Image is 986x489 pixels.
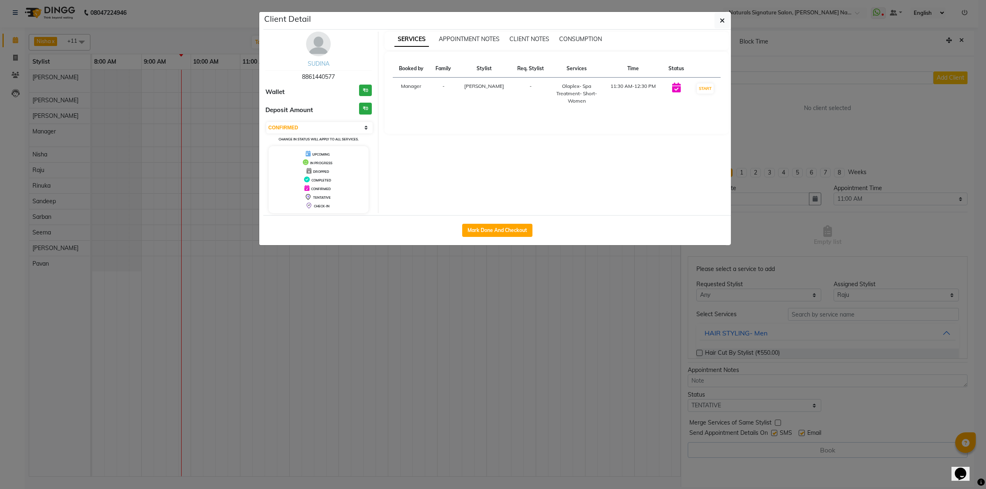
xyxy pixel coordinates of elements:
[308,60,329,67] a: SUDINA
[555,83,598,105] div: Olaplex- Spa Treatment- Short- Women
[462,224,532,237] button: Mark Done And Checkout
[313,170,329,174] span: DROPPED
[306,32,331,56] img: avatar
[663,60,690,78] th: Status
[603,78,662,110] td: 11:30 AM-12:30 PM
[559,35,602,43] span: CONSUMPTION
[439,35,500,43] span: APPOINTMENT NOTES
[311,178,331,182] span: COMPLETED
[314,204,329,208] span: CHECK-IN
[279,137,359,141] small: Change in status will apply to all services.
[394,32,429,47] span: SERVICES
[311,187,331,191] span: CONFIRMED
[457,60,511,78] th: Stylist
[312,152,330,156] span: UPCOMING
[393,60,430,78] th: Booked by
[302,73,335,80] span: 8861440577
[430,78,457,110] td: -
[951,456,978,481] iframe: chat widget
[511,78,550,110] td: -
[509,35,549,43] span: CLIENT NOTES
[550,60,603,78] th: Services
[393,78,430,110] td: Manager
[603,60,662,78] th: Time
[464,83,504,89] span: [PERSON_NAME]
[359,103,372,115] h3: ₹0
[265,106,313,115] span: Deposit Amount
[697,83,714,94] button: START
[430,60,457,78] th: Family
[265,87,285,97] span: Wallet
[310,161,332,165] span: IN PROGRESS
[359,85,372,96] h3: ₹0
[313,195,331,200] span: TENTATIVE
[511,60,550,78] th: Req. Stylist
[264,13,311,25] h5: Client Detail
